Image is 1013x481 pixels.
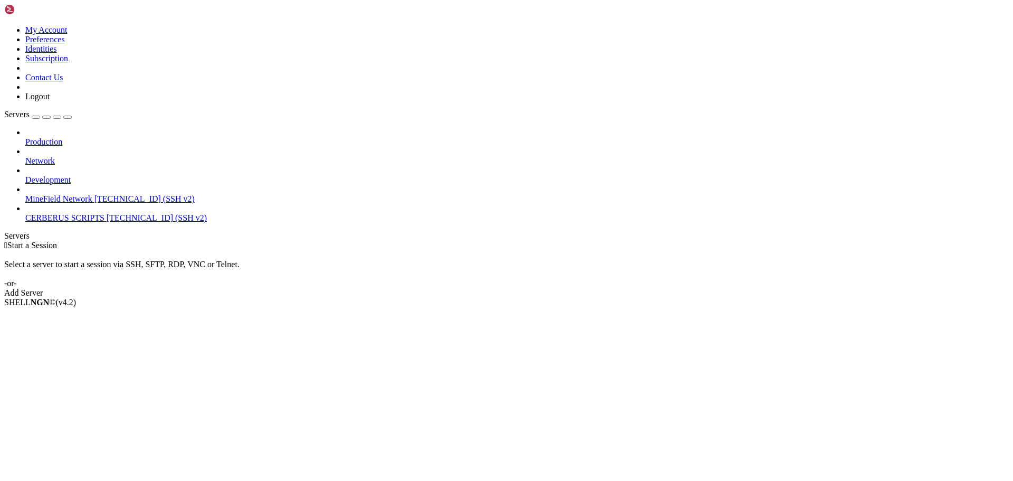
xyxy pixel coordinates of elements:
div: Select a server to start a session via SSH, SFTP, RDP, VNC or Telnet. -or- [4,250,1009,288]
a: Preferences [25,35,65,44]
a: MineField Network [TECHNICAL_ID] (SSH v2) [25,194,1009,204]
li: Network [25,147,1009,166]
b: NGN [31,298,50,307]
a: Logout [25,92,50,101]
span: Servers [4,110,30,119]
span:  [4,241,7,250]
li: Development [25,166,1009,185]
a: Contact Us [25,73,63,82]
span: SHELL © [4,298,76,307]
a: Identities [25,44,57,53]
a: Subscription [25,54,68,63]
span: Network [25,156,55,165]
span: 4.2.0 [56,298,77,307]
li: MineField Network [TECHNICAL_ID] (SSH v2) [25,185,1009,204]
div: Add Server [4,288,1009,298]
li: CERBERUS SCRIPTS [TECHNICAL_ID] (SSH v2) [25,204,1009,223]
a: My Account [25,25,68,34]
span: Start a Session [7,241,57,250]
span: Development [25,175,71,184]
a: Production [25,137,1009,147]
li: Production [25,128,1009,147]
a: CERBERUS SCRIPTS [TECHNICAL_ID] (SSH v2) [25,213,1009,223]
img: Shellngn [4,4,65,15]
a: Servers [4,110,72,119]
a: Network [25,156,1009,166]
div: Servers [4,231,1009,241]
span: MineField Network [25,194,92,203]
span: CERBERUS SCRIPTS [25,213,104,222]
a: Development [25,175,1009,185]
span: [TECHNICAL_ID] (SSH v2) [94,194,195,203]
span: [TECHNICAL_ID] (SSH v2) [107,213,207,222]
span: Production [25,137,62,146]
